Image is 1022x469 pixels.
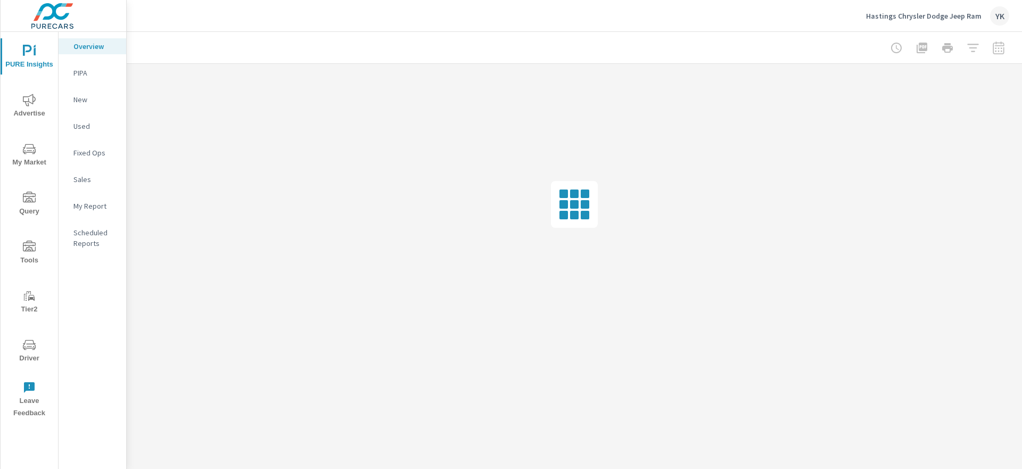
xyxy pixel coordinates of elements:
p: My Report [73,201,118,211]
p: Scheduled Reports [73,227,118,249]
div: Fixed Ops [59,145,126,161]
p: New [73,94,118,105]
span: Query [4,192,55,218]
span: Leave Feedback [4,381,55,419]
div: New [59,92,126,108]
span: Tier2 [4,290,55,316]
p: Fixed Ops [73,147,118,158]
div: Scheduled Reports [59,225,126,251]
div: Sales [59,171,126,187]
span: PURE Insights [4,45,55,71]
p: Hastings Chrysler Dodge Jeep Ram [866,11,982,21]
p: Used [73,121,118,131]
div: nav menu [1,32,58,424]
span: Tools [4,241,55,267]
p: Overview [73,41,118,52]
p: PIPA [73,68,118,78]
div: Overview [59,38,126,54]
p: Sales [73,174,118,185]
div: My Report [59,198,126,214]
span: Advertise [4,94,55,120]
span: My Market [4,143,55,169]
span: Driver [4,339,55,365]
div: YK [990,6,1009,26]
div: PIPA [59,65,126,81]
div: Used [59,118,126,134]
